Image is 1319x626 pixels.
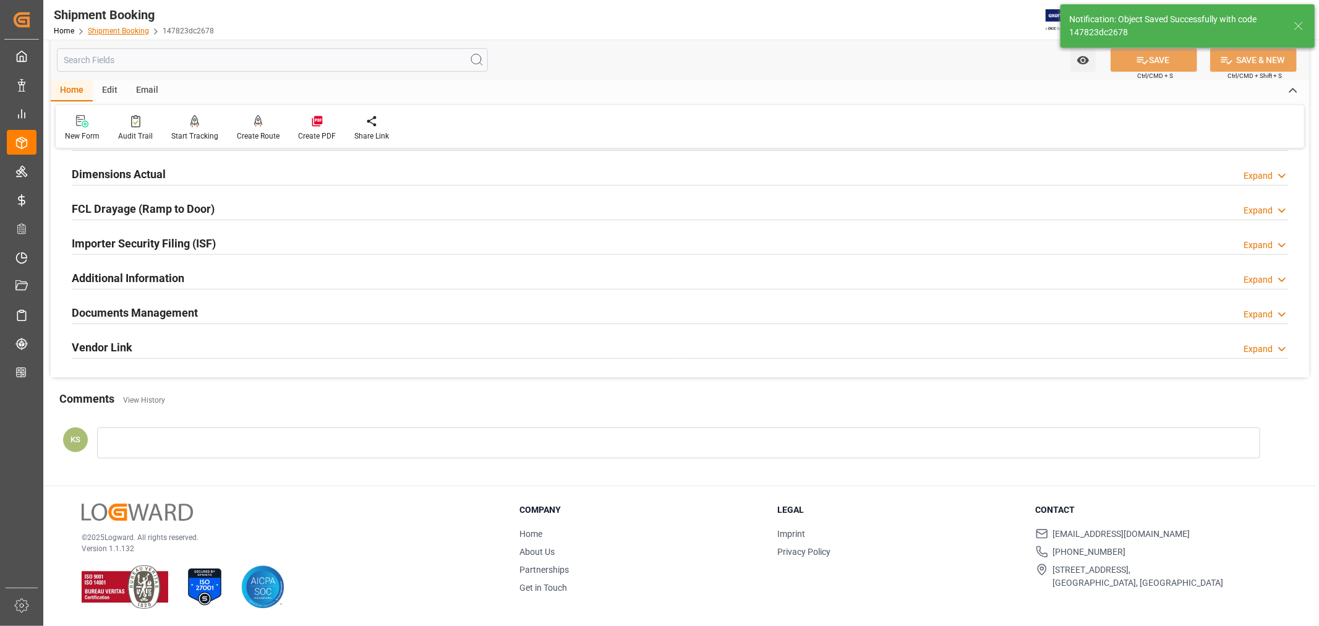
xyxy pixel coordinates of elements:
[519,565,569,575] a: Partnerships
[72,200,215,217] h2: FCL Drayage (Ramp to Door)
[354,131,389,142] div: Share Link
[1244,239,1273,252] div: Expand
[777,547,830,557] a: Privacy Policy
[118,131,153,142] div: Audit Trail
[65,131,100,142] div: New Form
[1053,528,1190,541] span: [EMAIL_ADDRESS][DOMAIN_NAME]
[72,339,132,356] h2: Vendor Link
[1053,564,1224,590] span: [STREET_ADDRESS], [GEOGRAPHIC_DATA], [GEOGRAPHIC_DATA]
[72,166,166,182] h2: Dimensions Actual
[1046,9,1088,31] img: Exertis%20JAM%20-%20Email%20Logo.jpg_1722504956.jpg
[123,396,165,405] a: View History
[88,27,149,35] a: Shipment Booking
[519,529,542,539] a: Home
[183,565,226,609] img: ISO 27001 Certification
[72,304,198,321] h2: Documents Management
[51,80,93,101] div: Home
[1069,13,1282,39] div: Notification: Object Saved Successfully with code 147823dc2678
[1111,48,1197,72] button: SAVE
[82,565,168,609] img: ISO 9001 & ISO 14001 Certification
[519,583,567,593] a: Get in Touch
[519,504,762,517] h3: Company
[1227,71,1282,80] span: Ctrl/CMD + Shift + S
[241,565,284,609] img: AICPA SOC
[519,547,555,557] a: About Us
[1036,504,1278,517] h3: Contact
[1070,48,1096,72] button: open menu
[82,532,489,543] p: © 2025 Logward. All rights reserved.
[72,270,184,286] h2: Additional Information
[1244,308,1273,321] div: Expand
[72,235,216,252] h2: Importer Security Filing (ISF)
[59,390,114,407] h2: Comments
[777,529,805,539] a: Imprint
[54,27,74,35] a: Home
[298,131,336,142] div: Create PDF
[777,504,1020,517] h3: Legal
[1210,48,1297,72] button: SAVE & NEW
[1053,546,1126,559] span: [PHONE_NUMBER]
[1244,204,1273,217] div: Expand
[127,80,168,101] div: Email
[1244,169,1273,182] div: Expand
[1137,71,1173,80] span: Ctrl/CMD + S
[70,435,80,444] span: KS
[237,131,280,142] div: Create Route
[171,131,218,142] div: Start Tracking
[54,6,214,24] div: Shipment Booking
[93,80,127,101] div: Edit
[57,48,488,72] input: Search Fields
[1244,273,1273,286] div: Expand
[1244,343,1273,356] div: Expand
[82,504,193,521] img: Logward Logo
[82,543,489,554] p: Version 1.1.132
